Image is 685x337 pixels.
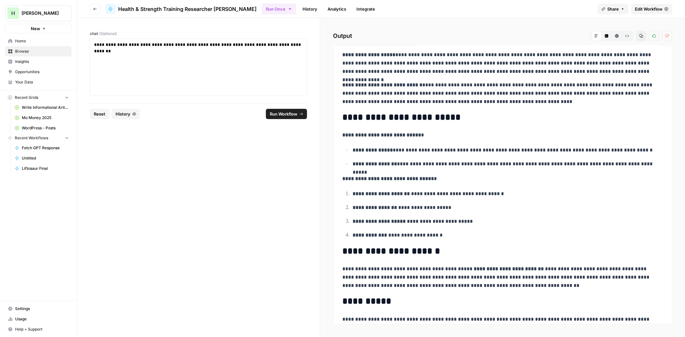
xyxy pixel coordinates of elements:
[5,5,72,21] button: Workspace: Hasbrook
[262,4,296,14] button: Run Once
[94,111,105,117] span: Reset
[15,326,69,332] span: Help + Support
[22,166,69,171] span: Liftosaur Final
[90,109,109,119] button: Reset
[266,109,307,119] button: Run Workflow
[5,67,72,77] a: Opportunities
[15,306,69,312] span: Settings
[31,25,40,32] span: New
[12,102,72,113] a: Write Informational Article
[270,111,297,117] span: Run Workflow
[12,153,72,163] a: Untitled
[90,31,307,37] label: chat
[5,133,72,143] button: Recent Workflows
[12,163,72,174] a: Liftosaur Final
[635,6,663,12] span: Edit Workflow
[353,4,379,14] a: Integrate
[11,9,15,17] span: H
[99,31,117,37] span: (Optional)
[598,4,628,14] button: Share
[324,4,350,14] a: Analytics
[22,115,69,121] span: Mo Money 2025
[15,79,69,85] span: Your Data
[22,155,69,161] span: Untitled
[15,135,48,141] span: Recent Workflows
[15,59,69,65] span: Insights
[12,123,72,133] a: WordPress - Posts
[5,56,72,67] a: Insights
[15,69,69,75] span: Opportunities
[5,36,72,46] a: Home
[116,111,130,117] span: History
[22,125,69,131] span: WordPress - Posts
[22,10,60,16] span: [PERSON_NAME]
[15,316,69,322] span: Usage
[5,46,72,56] a: Browse
[299,4,321,14] a: History
[333,31,672,41] h2: Output
[22,145,69,151] span: Fetch GPT Response
[12,143,72,153] a: Fetch GPT Response
[112,109,140,119] button: History
[5,324,72,334] button: Help + Support
[15,48,69,54] span: Browse
[12,113,72,123] a: Mo Money 2025
[5,304,72,314] a: Settings
[118,5,257,13] span: Health & Strength Training Researcher [PERSON_NAME]
[5,24,72,33] button: New
[15,95,38,100] span: Recent Grids
[22,105,69,110] span: Write Informational Article
[15,38,69,44] span: Home
[631,4,672,14] a: Edit Workflow
[5,77,72,87] a: Your Data
[105,4,257,14] a: Health & Strength Training Researcher [PERSON_NAME]
[5,314,72,324] a: Usage
[5,93,72,102] button: Recent Grids
[607,6,619,12] span: Share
